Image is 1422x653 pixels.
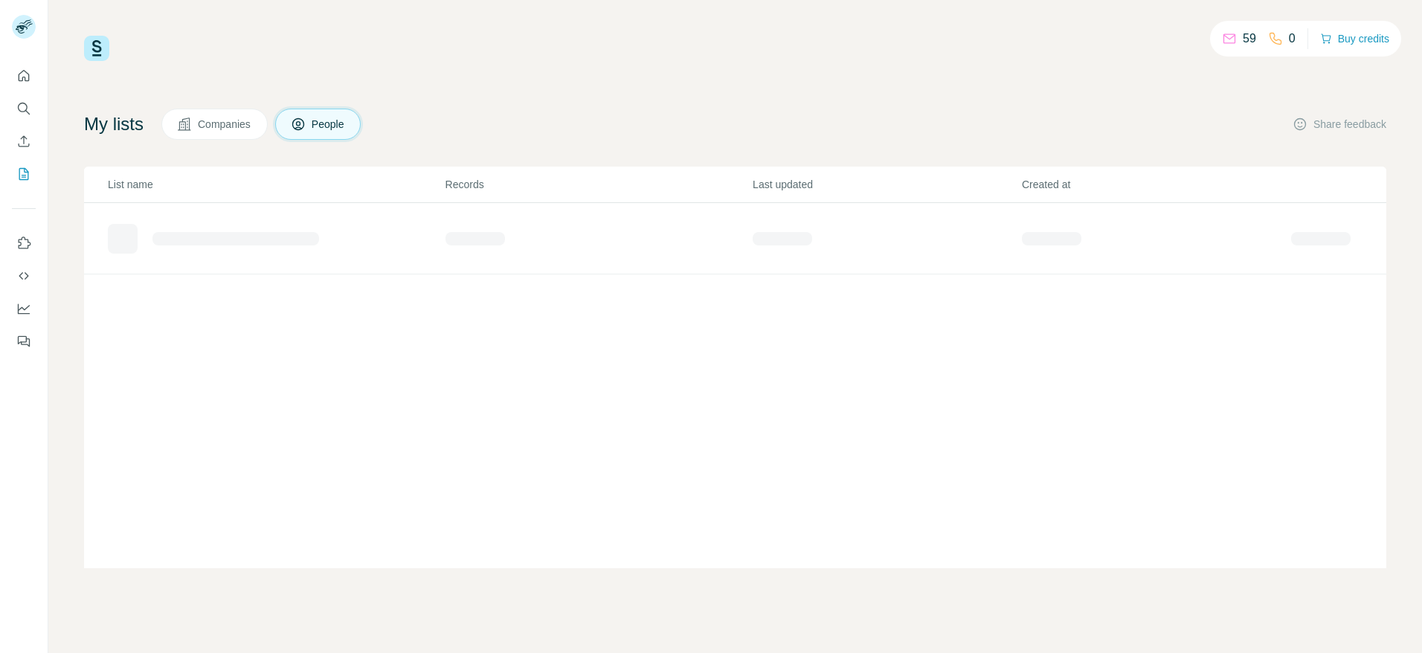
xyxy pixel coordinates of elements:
[753,177,1020,192] p: Last updated
[1320,28,1389,49] button: Buy credits
[12,128,36,155] button: Enrich CSV
[108,177,444,192] p: List name
[84,112,144,136] h4: My lists
[198,117,252,132] span: Companies
[445,177,752,192] p: Records
[84,36,109,61] img: Surfe Logo
[12,263,36,289] button: Use Surfe API
[312,117,346,132] span: People
[1289,30,1296,48] p: 0
[12,62,36,89] button: Quick start
[1293,117,1386,132] button: Share feedback
[12,161,36,187] button: My lists
[12,295,36,322] button: Dashboard
[12,95,36,122] button: Search
[12,230,36,257] button: Use Surfe on LinkedIn
[1022,177,1290,192] p: Created at
[12,328,36,355] button: Feedback
[1243,30,1256,48] p: 59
